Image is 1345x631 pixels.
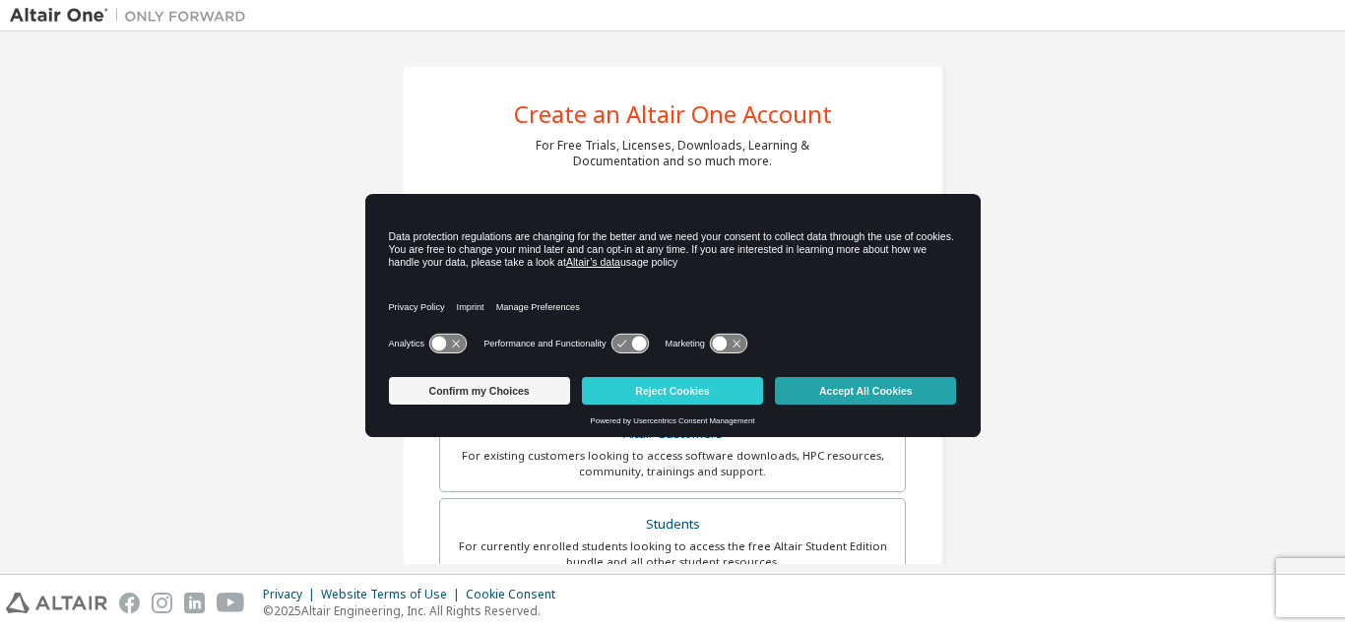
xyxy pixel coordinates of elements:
div: For currently enrolled students looking to access the free Altair Student Edition bundle and all ... [452,538,893,570]
p: © 2025 Altair Engineering, Inc. All Rights Reserved. [263,602,567,619]
div: Students [452,511,893,538]
div: Website Terms of Use [321,587,466,602]
img: altair_logo.svg [6,593,107,613]
div: For Free Trials, Licenses, Downloads, Learning & Documentation and so much more. [536,138,809,169]
div: Create an Altair One Account [514,102,832,126]
img: Altair One [10,6,256,26]
img: youtube.svg [217,593,245,613]
div: Cookie Consent [466,587,567,602]
img: instagram.svg [152,593,172,613]
img: linkedin.svg [184,593,205,613]
div: Privacy [263,587,321,602]
div: For existing customers looking to access software downloads, HPC resources, community, trainings ... [452,448,893,479]
img: facebook.svg [119,593,140,613]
